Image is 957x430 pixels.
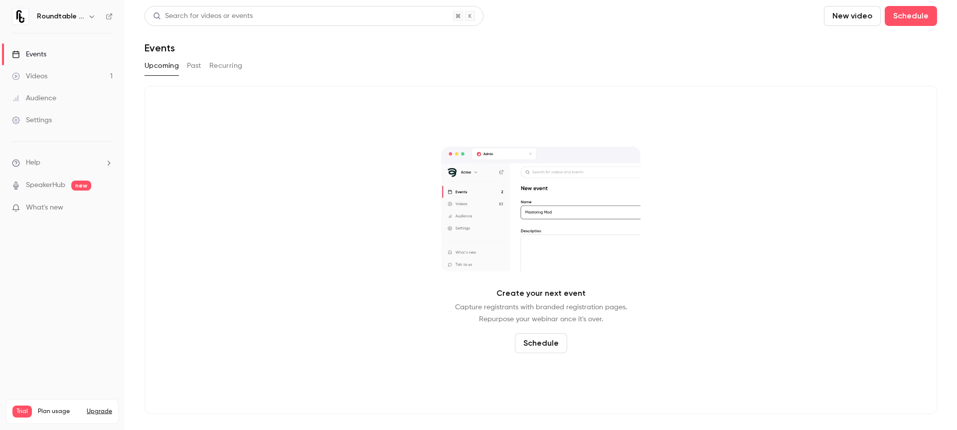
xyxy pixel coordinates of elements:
span: Trial [12,406,32,418]
h6: Roundtable - The Private Community of Founders [37,11,84,21]
div: Settings [12,115,52,125]
button: New video [824,6,881,26]
span: new [71,181,91,191]
div: Search for videos or events [153,11,253,21]
li: help-dropdown-opener [12,158,113,168]
div: Events [12,49,46,59]
div: Audience [12,93,56,103]
p: Capture registrants with branded registration pages. Repurpose your webinar once it's over. [455,301,627,325]
span: What's new [26,203,63,213]
button: Schedule [885,6,937,26]
span: Plan usage [38,408,81,416]
button: Past [187,58,201,74]
button: Upgrade [87,408,112,416]
span: Help [26,158,40,168]
button: Schedule [515,333,567,353]
a: SpeakerHub [26,180,65,191]
img: Roundtable - The Private Community of Founders [12,8,28,24]
div: Videos [12,71,47,81]
button: Upcoming [145,58,179,74]
h1: Events [145,42,175,54]
button: Recurring [209,58,243,74]
p: Create your next event [496,287,586,299]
